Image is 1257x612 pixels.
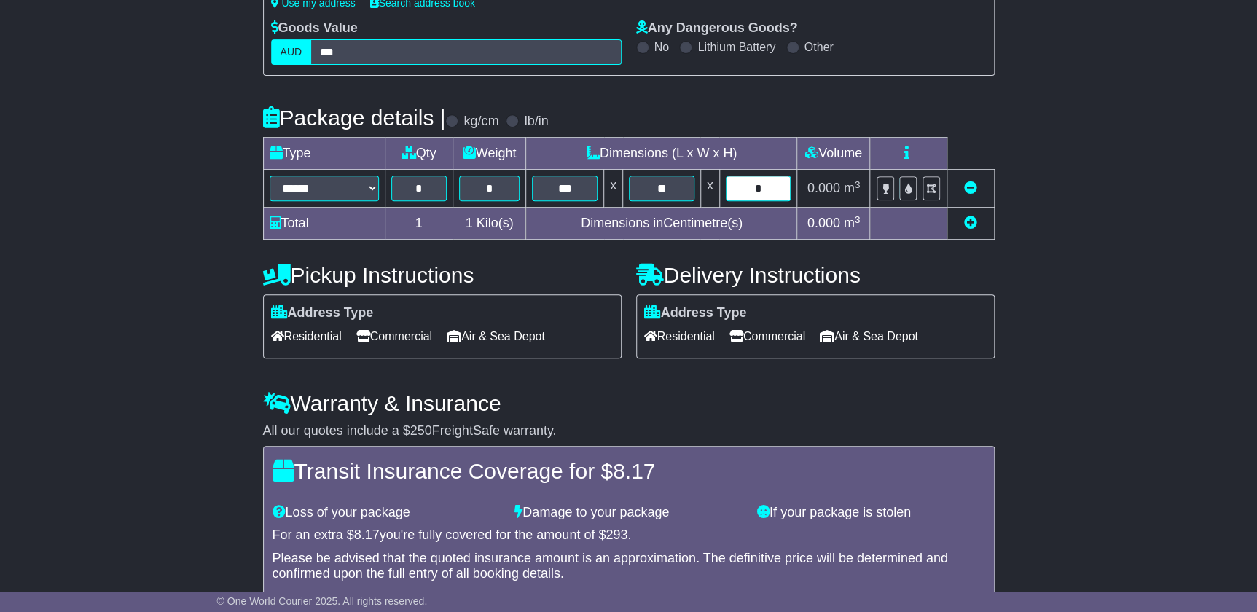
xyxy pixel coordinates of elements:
[964,181,977,195] a: Remove this item
[263,208,385,240] td: Total
[263,391,995,415] h4: Warranty & Insurance
[797,138,870,170] td: Volume
[385,138,453,170] td: Qty
[271,325,342,348] span: Residential
[750,505,992,521] div: If your package is stolen
[263,423,995,439] div: All our quotes include a $ FreightSafe warranty.
[613,459,655,483] span: 8.17
[507,505,750,521] div: Damage to your package
[271,305,374,321] label: Address Type
[447,325,545,348] span: Air & Sea Depot
[964,216,977,230] a: Add new item
[636,263,995,287] h4: Delivery Instructions
[636,20,798,36] label: Any Dangerous Goods?
[526,208,797,240] td: Dimensions in Centimetre(s)
[700,170,719,208] td: x
[263,263,622,287] h4: Pickup Instructions
[385,208,453,240] td: 1
[273,551,985,582] div: Please be advised that the quoted insurance amount is an approximation. The definitive price will...
[465,216,472,230] span: 1
[807,181,840,195] span: 0.000
[606,527,627,542] span: 293
[855,214,861,225] sup: 3
[263,138,385,170] td: Type
[855,179,861,190] sup: 3
[463,114,498,130] label: kg/cm
[844,216,861,230] span: m
[453,208,526,240] td: Kilo(s)
[273,459,985,483] h4: Transit Insurance Coverage for $
[804,40,834,54] label: Other
[263,106,446,130] h4: Package details |
[273,589,985,605] div: Dangerous Goods will lead to an additional loading on top of this.
[729,325,805,348] span: Commercial
[217,595,428,607] span: © One World Courier 2025. All rights reserved.
[697,40,775,54] label: Lithium Battery
[644,305,747,321] label: Address Type
[356,325,432,348] span: Commercial
[273,527,985,544] div: For an extra $ you're fully covered for the amount of $ .
[820,325,918,348] span: Air & Sea Depot
[604,170,623,208] td: x
[410,423,432,438] span: 250
[453,138,526,170] td: Weight
[271,20,358,36] label: Goods Value
[526,138,797,170] td: Dimensions (L x W x H)
[807,216,840,230] span: 0.000
[644,325,715,348] span: Residential
[654,40,669,54] label: No
[265,505,508,521] div: Loss of your package
[844,181,861,195] span: m
[271,39,312,65] label: AUD
[524,114,548,130] label: lb/in
[354,527,380,542] span: 8.17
